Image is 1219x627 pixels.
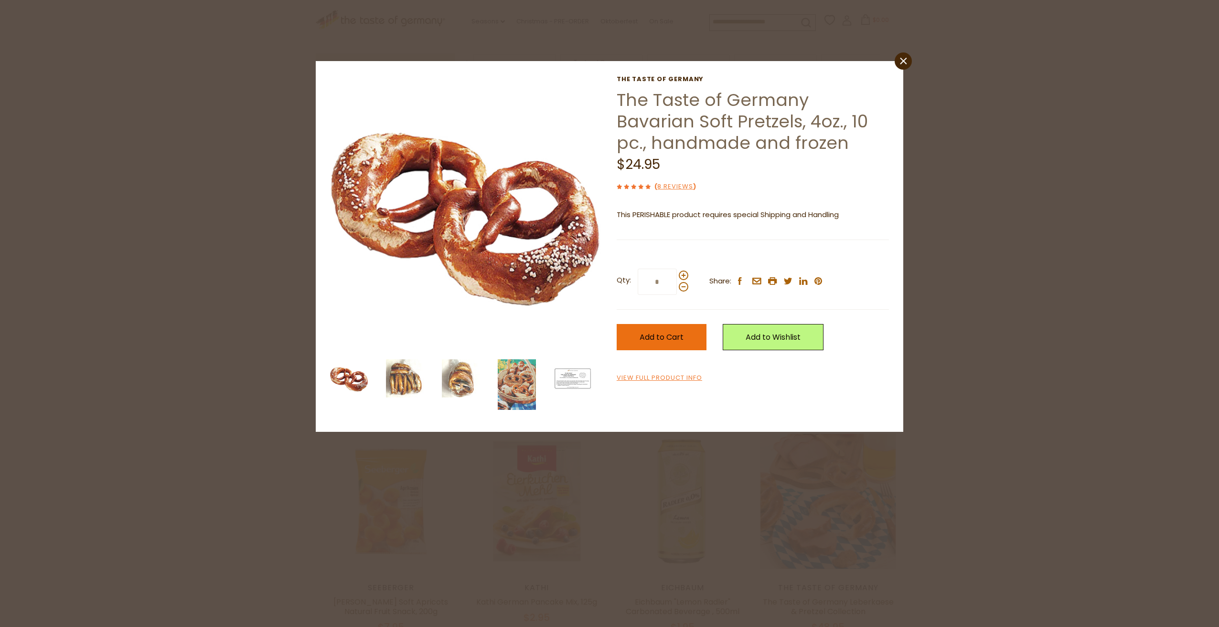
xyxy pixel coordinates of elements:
[709,275,731,287] span: Share:
[330,75,603,348] img: The Taste of Germany Bavarian Soft Pretzels, 4oz., 10 pc., handmade and frozen
[617,373,702,383] a: View Full Product Info
[723,324,823,350] a: Add to Wishlist
[640,332,684,343] span: Add to Cart
[617,324,706,350] button: Add to Cart
[617,88,868,155] a: The Taste of Germany Bavarian Soft Pretzels, 4oz., 10 pc., handmade and frozen
[617,155,660,174] span: $24.95
[498,359,536,410] img: Handmade Fresh Bavarian Beer Garden Pretzels
[330,359,368,397] img: The Taste of Germany Bavarian Soft Pretzels, 4oz., 10 pc., handmade and frozen
[657,182,693,192] a: 8 Reviews
[386,359,424,397] img: The Taste of Germany Bavarian Soft Pretzels, 4oz., 10 pc., handmade and frozen
[554,359,592,397] img: The Taste of Germany Bavarian Soft Pretzels, 4oz., 10 pc., handmade and frozen
[617,209,889,221] p: This PERISHABLE product requires special Shipping and Handling
[638,269,677,295] input: Qty:
[654,182,696,191] span: ( )
[442,359,480,397] img: The Taste of Germany Bavarian Soft Pretzels, 4oz., 10 pc., handmade and frozen
[617,75,889,83] a: The Taste of Germany
[617,274,631,286] strong: Qty:
[626,228,889,240] li: We will ship this product in heat-protective packaging and ice.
